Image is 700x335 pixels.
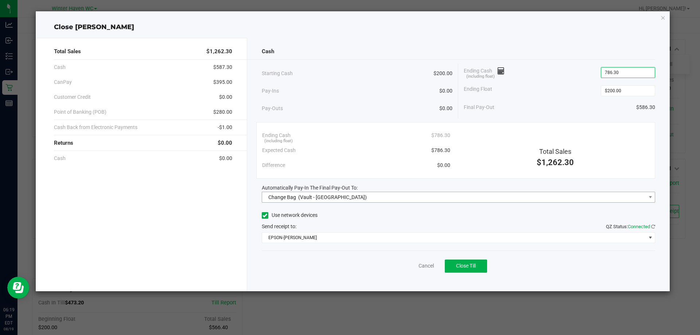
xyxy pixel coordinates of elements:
a: Cancel [419,262,434,270]
span: Cash [262,47,274,56]
span: Cash Back from Electronic Payments [54,124,137,131]
span: $280.00 [213,108,232,116]
div: Returns [54,135,232,151]
span: EPSON-[PERSON_NAME] [262,233,646,243]
span: $586.30 [636,104,655,111]
span: Change Bag [268,194,296,200]
label: Use network devices [262,211,318,219]
span: Send receipt to: [262,223,296,229]
span: $1,262.30 [206,47,232,56]
span: Total Sales [54,47,81,56]
span: Difference [262,161,285,169]
span: Cash [54,63,66,71]
span: $1,262.30 [537,158,574,167]
iframe: Resource center [7,277,29,299]
span: $786.30 [431,132,450,139]
span: $587.30 [213,63,232,71]
span: Close Till [456,263,476,269]
div: Close [PERSON_NAME] [36,22,670,32]
span: -$1.00 [218,124,232,131]
span: Automatically Pay-In The Final Pay-Out To: [262,185,358,191]
span: $395.00 [213,78,232,86]
span: Pay-Outs [262,105,283,112]
span: (including float) [264,138,293,144]
span: Expected Cash [262,147,296,154]
span: Pay-Ins [262,87,279,95]
span: Starting Cash [262,70,293,77]
span: Ending Float [464,85,492,96]
span: Customer Credit [54,93,91,101]
span: $0.00 [218,139,232,147]
span: $0.00 [439,105,452,112]
span: Point of Banking (POB) [54,108,106,116]
span: (including float) [466,74,495,80]
span: $0.00 [437,161,450,169]
button: Close Till [445,260,487,273]
span: $200.00 [433,70,452,77]
span: (Vault - [GEOGRAPHIC_DATA]) [298,194,367,200]
span: Connected [628,224,650,229]
span: $0.00 [219,155,232,162]
span: Final Pay-Out [464,104,494,111]
span: Cash [54,155,66,162]
span: $786.30 [431,147,450,154]
span: Ending Cash [262,132,291,139]
span: $0.00 [219,93,232,101]
span: Ending Cash [464,67,505,78]
span: $0.00 [439,87,452,95]
span: CanPay [54,78,72,86]
span: QZ Status: [606,224,655,229]
span: Total Sales [539,148,571,155]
